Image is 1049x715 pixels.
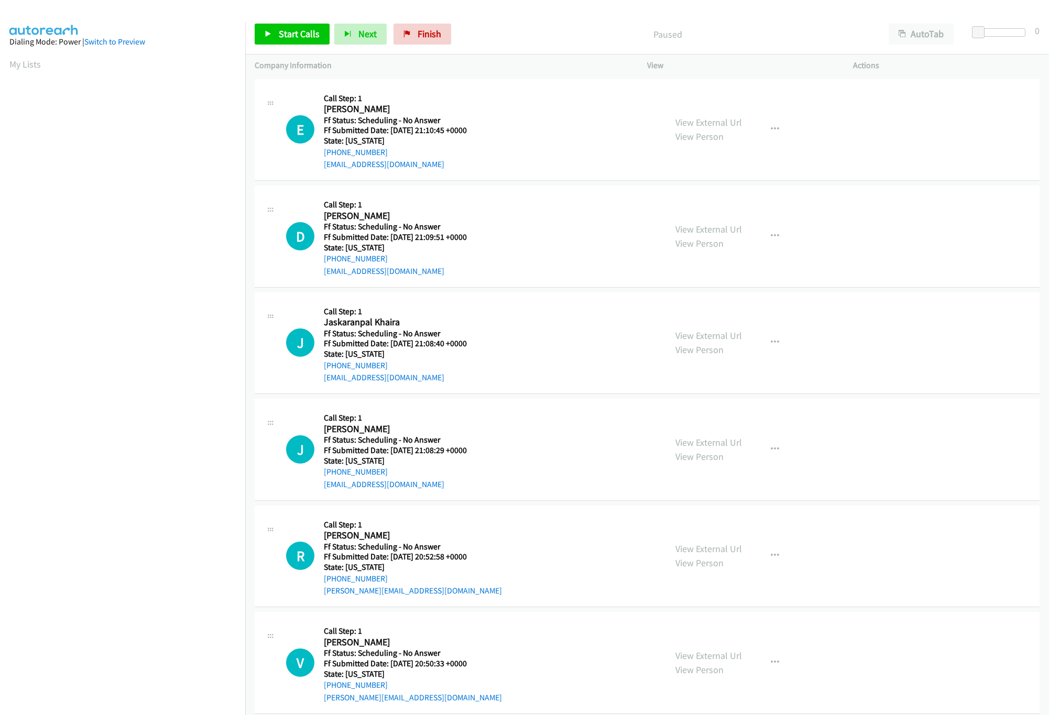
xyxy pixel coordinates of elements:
a: [PHONE_NUMBER] [324,680,388,690]
h1: D [286,222,314,250]
h5: Call Step: 1 [324,626,502,636]
div: The call is yet to be attempted [286,435,314,464]
span: Start Calls [279,28,320,40]
a: View Person [675,344,724,356]
h2: [PERSON_NAME] [324,423,480,435]
a: View Person [675,237,724,249]
h2: Jaskaranpal Khaira [324,316,480,328]
a: [PERSON_NAME][EMAIL_ADDRESS][DOMAIN_NAME] [324,586,502,596]
a: [PHONE_NUMBER] [324,574,388,584]
a: View External Url [675,223,742,235]
a: View Person [675,130,724,142]
h5: Ff Submitted Date: [DATE] 20:52:58 +0000 [324,552,502,562]
a: View Person [675,450,724,463]
div: 0 [1035,24,1040,38]
a: View External Url [675,436,742,448]
button: AutoTab [889,24,954,45]
a: [EMAIL_ADDRESS][DOMAIN_NAME] [324,372,444,382]
p: Company Information [255,59,628,72]
div: The call is yet to be attempted [286,542,314,570]
span: Next [358,28,377,40]
a: [EMAIL_ADDRESS][DOMAIN_NAME] [324,479,444,489]
h1: V [286,648,314,677]
a: [EMAIL_ADDRESS][DOMAIN_NAME] [324,266,444,276]
h2: [PERSON_NAME] [324,636,480,648]
iframe: Dialpad [9,81,245,578]
h5: Ff Status: Scheduling - No Answer [324,115,480,126]
div: The call is yet to be attempted [286,115,314,144]
h5: State: [US_STATE] [324,243,480,253]
h5: State: [US_STATE] [324,669,502,679]
p: Paused [465,27,870,41]
a: [PHONE_NUMBER] [324,360,388,370]
span: Finish [418,28,441,40]
a: My Lists [9,58,41,70]
h5: Call Step: 1 [324,200,480,210]
div: Dialing Mode: Power | [9,36,236,48]
a: Finish [394,24,451,45]
h5: Call Step: 1 [324,520,502,530]
h5: Ff Status: Scheduling - No Answer [324,648,502,658]
a: View External Url [675,543,742,555]
h5: Ff Status: Scheduling - No Answer [324,542,502,552]
h5: Ff Submitted Date: [DATE] 21:08:40 +0000 [324,338,480,349]
h5: State: [US_STATE] [324,349,480,359]
a: [EMAIL_ADDRESS][DOMAIN_NAME] [324,159,444,169]
a: [PERSON_NAME][EMAIL_ADDRESS][DOMAIN_NAME] [324,692,502,702]
h2: [PERSON_NAME] [324,210,480,222]
div: Delay between calls (in seconds) [977,28,1025,37]
a: Start Calls [255,24,330,45]
div: The call is yet to be attempted [286,328,314,357]
h1: J [286,435,314,464]
a: [PHONE_NUMBER] [324,147,388,157]
h2: [PERSON_NAME] [324,103,480,115]
h5: Call Step: 1 [324,93,480,104]
a: View Person [675,664,724,676]
h5: Call Step: 1 [324,306,480,317]
h5: Ff Status: Scheduling - No Answer [324,435,480,445]
h5: Ff Submitted Date: [DATE] 20:50:33 +0000 [324,658,502,669]
a: View Person [675,557,724,569]
p: View [647,59,834,72]
div: The call is yet to be attempted [286,222,314,250]
div: The call is yet to be attempted [286,648,314,677]
a: View External Url [675,650,742,662]
p: Actions [853,59,1040,72]
h5: Ff Submitted Date: [DATE] 21:08:29 +0000 [324,445,480,456]
h5: Ff Submitted Date: [DATE] 21:09:51 +0000 [324,232,480,243]
a: [PHONE_NUMBER] [324,467,388,477]
h5: Call Step: 1 [324,413,480,423]
h1: J [286,328,314,357]
a: Switch to Preview [84,37,145,47]
h5: State: [US_STATE] [324,562,502,573]
h5: Ff Status: Scheduling - No Answer [324,328,480,339]
h2: [PERSON_NAME] [324,530,480,542]
h1: E [286,115,314,144]
a: View External Url [675,329,742,342]
button: Next [334,24,387,45]
a: View External Url [675,116,742,128]
h5: Ff Submitted Date: [DATE] 21:10:45 +0000 [324,125,480,136]
h1: R [286,542,314,570]
a: [PHONE_NUMBER] [324,254,388,263]
h5: Ff Status: Scheduling - No Answer [324,222,480,232]
h5: State: [US_STATE] [324,136,480,146]
h5: State: [US_STATE] [324,456,480,466]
